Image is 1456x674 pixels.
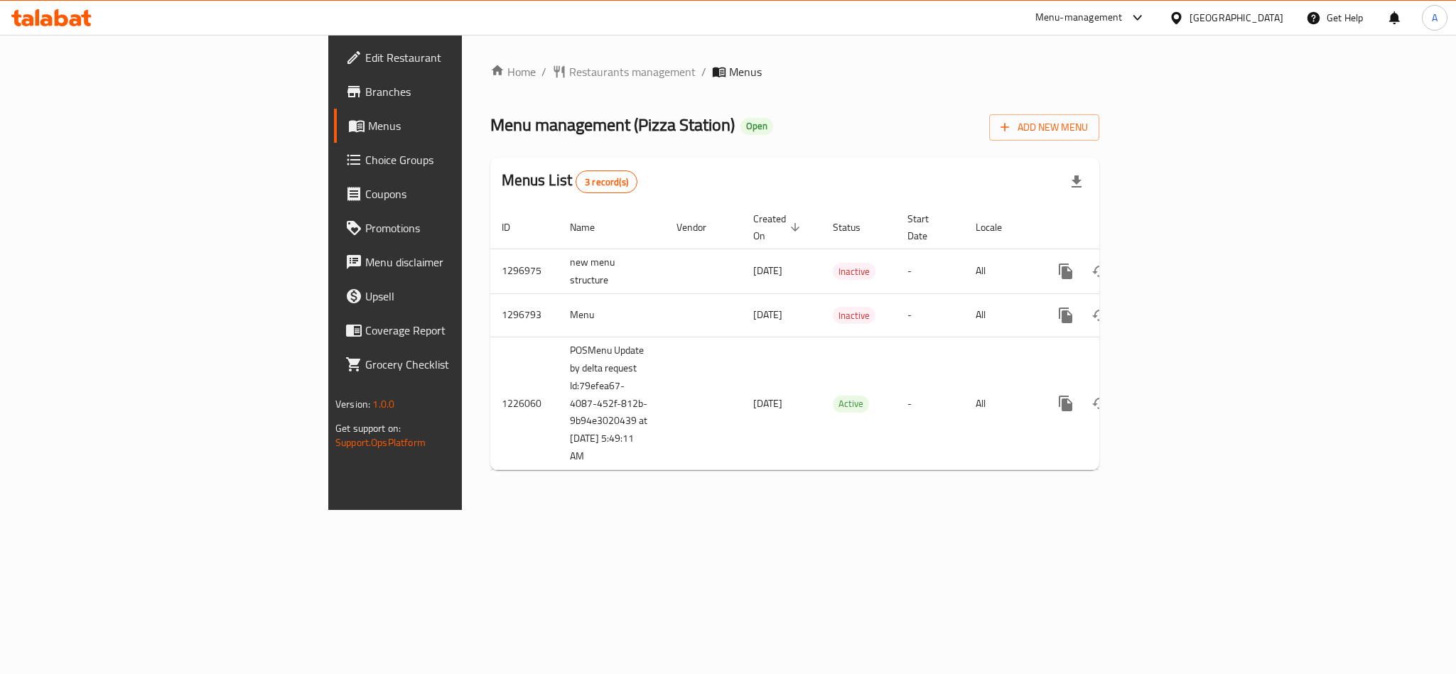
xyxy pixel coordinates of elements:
span: Status [833,219,879,236]
td: - [896,249,964,293]
span: 3 record(s) [576,175,637,189]
span: Inactive [833,308,875,324]
span: Promotions [365,219,560,237]
span: 1.0.0 [372,395,394,413]
a: Branches [334,75,571,109]
a: Support.OpsPlatform [335,433,426,452]
div: [GEOGRAPHIC_DATA] [1190,10,1283,26]
button: more [1049,254,1083,288]
div: Total records count [576,170,637,193]
a: Choice Groups [334,143,571,177]
span: Active [833,396,869,412]
span: Upsell [365,288,560,305]
table: enhanced table [490,206,1197,471]
span: Restaurants management [569,63,696,80]
button: Change Status [1083,386,1117,420]
td: Menu [559,293,665,337]
span: Get support on: [335,419,401,437]
span: Menu disclaimer [365,254,560,271]
div: Inactive [833,263,875,280]
td: new menu structure [559,249,665,293]
button: more [1049,386,1083,420]
span: Edit Restaurant [365,49,560,66]
a: Coverage Report [334,313,571,347]
span: Add New Menu [1001,119,1088,136]
button: Add New Menu [989,114,1099,141]
span: Inactive [833,263,875,280]
span: Choice Groups [365,151,560,168]
span: Version: [335,395,370,413]
span: Grocery Checklist [365,356,560,373]
button: more [1049,298,1083,332]
a: Grocery Checklist [334,347,571,381]
span: Created On [753,210,804,244]
span: Start Date [907,210,947,244]
span: Coupons [365,185,560,202]
nav: breadcrumb [490,63,1099,80]
button: Change Status [1083,254,1117,288]
a: Menu disclaimer [334,245,571,279]
a: Upsell [334,279,571,313]
span: Open [740,120,773,132]
span: Vendor [676,219,725,236]
span: [DATE] [753,394,782,413]
div: Export file [1059,165,1094,199]
span: Coverage Report [365,322,560,339]
div: Active [833,396,869,413]
a: Restaurants management [552,63,696,80]
td: All [964,249,1037,293]
span: Branches [365,83,560,100]
div: Open [740,118,773,135]
span: Locale [976,219,1020,236]
button: Change Status [1083,298,1117,332]
h2: Menus List [502,170,637,193]
td: - [896,337,964,470]
a: Coupons [334,177,571,211]
a: Promotions [334,211,571,245]
div: Menu-management [1035,9,1123,26]
span: ID [502,219,529,236]
span: Menus [729,63,762,80]
td: POSMenu Update by delta request Id:79efea67-4087-452f-812b-9b94e3020439 at [DATE] 5:49:11 AM [559,337,665,470]
span: [DATE] [753,261,782,280]
a: Edit Restaurant [334,40,571,75]
td: All [964,293,1037,337]
li: / [701,63,706,80]
td: All [964,337,1037,470]
div: Inactive [833,307,875,324]
a: Menus [334,109,571,143]
span: Menu management ( Pizza Station ) [490,109,735,141]
td: - [896,293,964,337]
span: Name [570,219,613,236]
span: A [1432,10,1438,26]
th: Actions [1037,206,1197,249]
span: Menus [368,117,560,134]
span: [DATE] [753,305,782,324]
